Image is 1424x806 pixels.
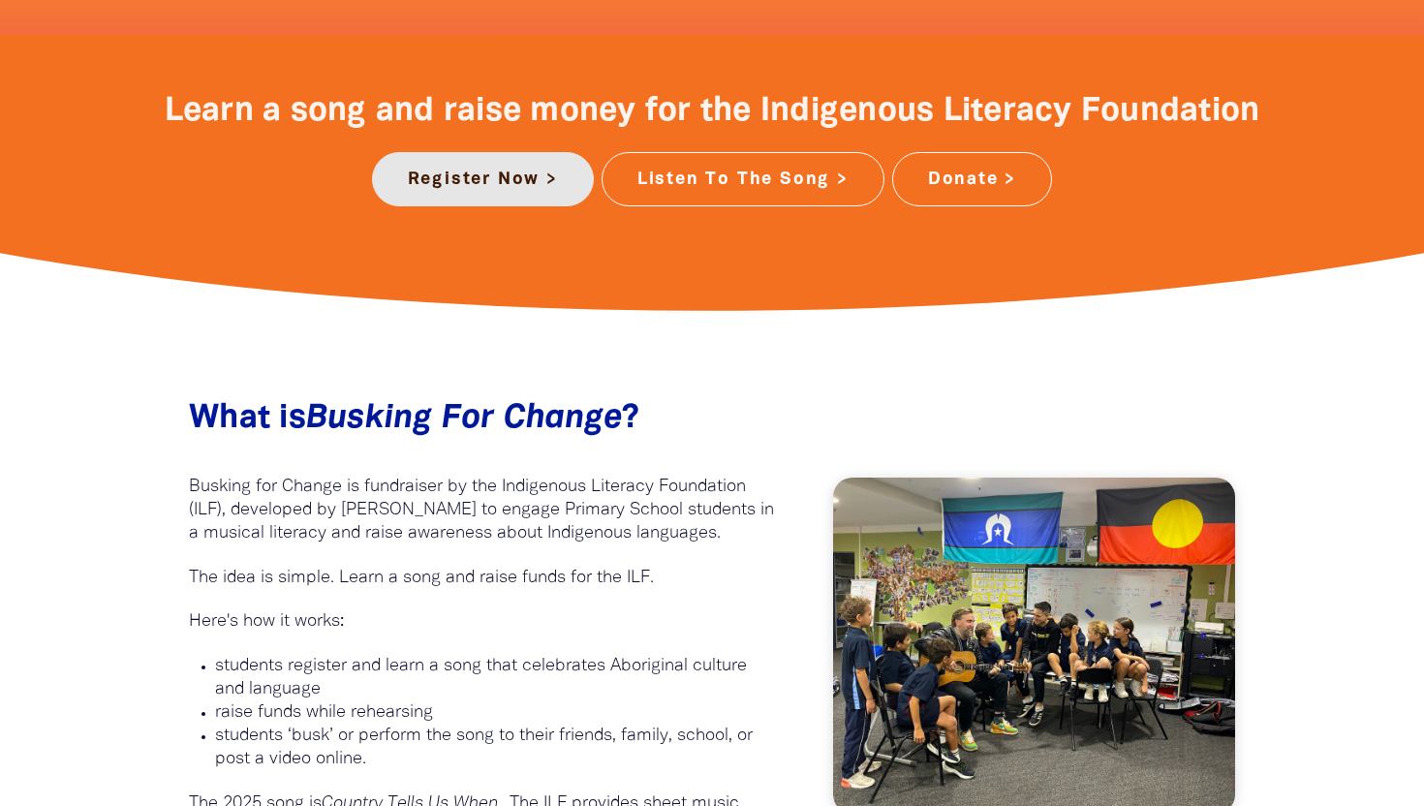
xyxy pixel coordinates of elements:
p: Here's how it works: [189,610,775,634]
em: Busking For Change [306,404,623,434]
p: The idea is simple. Learn a song and raise funds for the ILF. [189,567,775,590]
p: students register and learn a song that celebrates Aboriginal culture and language [215,655,775,701]
span: Learn a song and raise money for the Indigenous Literacy Foundation [165,97,1260,127]
p: students ‘busk’ or perform the song to their friends, family, school, or post a video online. [215,725,775,771]
span: What is ? [189,404,640,434]
p: raise funds while rehearsing [215,701,775,725]
a: Register Now > [372,152,594,206]
a: Donate > [892,152,1052,206]
p: Busking for Change is fundraiser by the Indigenous Literacy Foundation (ILF), developed by [PERSO... [189,476,775,545]
a: Listen To The Song > [602,152,884,206]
